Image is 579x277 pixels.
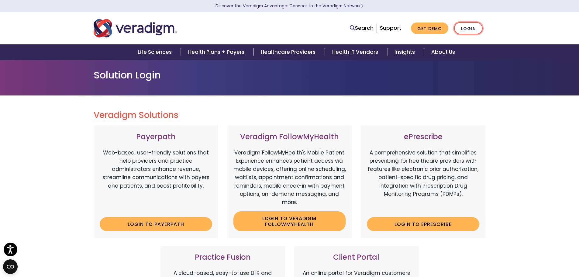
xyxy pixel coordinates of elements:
[100,217,212,231] a: Login to Payerpath
[367,149,479,213] p: A comprehensive solution that simplifies prescribing for healthcare providers with features like ...
[181,44,253,60] a: Health Plans + Payers
[411,23,448,34] a: Get Demo
[94,18,177,38] img: Veradigm logo
[215,3,364,9] a: Discover the Veradigm Advantage: Connect to the Veradigm NetworkLearn More
[454,22,483,35] a: Login
[325,44,387,60] a: Health IT Vendors
[300,253,413,262] h3: Client Portal
[94,69,486,81] h1: Solution Login
[253,44,325,60] a: Healthcare Providers
[462,233,572,270] iframe: Drift Chat Widget
[233,211,346,231] a: Login to Veradigm FollowMyHealth
[100,149,212,213] p: Web-based, user-friendly solutions that help providers and practice administrators enhance revenu...
[100,133,212,141] h3: Payerpath
[361,3,364,9] span: Learn More
[233,133,346,141] h3: Veradigm FollowMyHealth
[424,44,462,60] a: About Us
[94,110,486,120] h2: Veradigm Solutions
[350,24,374,32] a: Search
[3,259,18,274] button: Open CMP widget
[167,253,279,262] h3: Practice Fusion
[367,133,479,141] h3: ePrescribe
[367,217,479,231] a: Login to ePrescribe
[387,44,424,60] a: Insights
[233,149,346,206] p: Veradigm FollowMyHealth's Mobile Patient Experience enhances patient access via mobile devices, o...
[130,44,181,60] a: Life Sciences
[380,24,401,32] a: Support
